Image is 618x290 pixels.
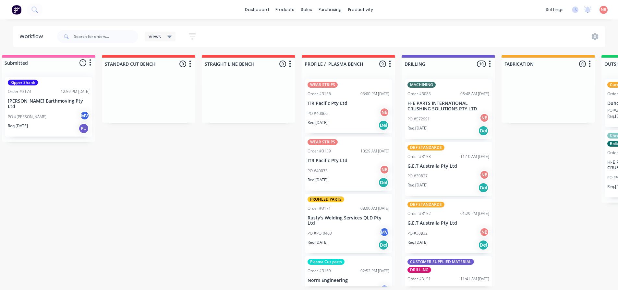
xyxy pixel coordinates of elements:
[8,98,90,109] p: [PERSON_NAME] Earthmoving Pty Ltd
[407,82,436,88] div: MACHINING
[308,158,389,163] p: ITR Pacific Pty Ltd
[407,259,474,265] div: CUSTOMER SUPPLIED MATERIAL
[149,33,161,40] span: Views
[308,82,338,88] div: WEAR STRIPS
[305,79,392,133] div: WEAR STRIPSOrder #315603:00 PM [DATE]ITR Pacific Pty LtdPO #40066NBReq.[DATE]Del
[478,126,489,136] div: Del
[308,139,338,145] div: WEAR STRIPS
[308,240,328,245] p: Req. [DATE]
[8,114,46,120] p: PO #[PERSON_NAME]
[315,5,345,15] div: purchasing
[308,215,389,226] p: Rusty's Welding Services QLD Pty Ltd
[74,30,138,43] input: Search for orders...
[407,163,489,169] p: G.E.T Australia Pty Ltd
[308,268,331,274] div: Order #3169
[308,206,331,211] div: Order #3171
[308,168,328,174] p: PO #40073
[308,148,331,154] div: Order #3159
[380,227,389,237] div: MV
[380,165,389,174] div: NB
[478,183,489,193] div: Del
[460,211,489,217] div: 01:29 PM [DATE]
[305,194,392,253] div: PROFILED PARTSOrder #317108:00 AM [DATE]Rusty's Welding Services QLD Pty LtdPO #PO-0463MVReq.[DAT...
[478,240,489,250] div: Del
[407,211,431,217] div: Order #3152
[405,79,492,139] div: MACHININGOrder #308308:48 AM [DATE]H-E PARTS INTERNATIONAL CRUSHING SOLUTIONS PTY LTDPO #572991NB...
[407,220,489,226] p: G.E.T Australia Pty Ltd
[305,137,392,191] div: WEAR STRIPSOrder #315910:29 AM [DATE]ITR Pacific Pty LtdPO #40073NBReq.[DATE]Del
[308,120,328,126] p: Req. [DATE]
[407,230,428,236] p: PO #30832
[308,196,344,202] div: PROFILED PARTS
[8,89,31,95] div: Order #3173
[61,89,90,95] div: 12:59 PM [DATE]
[542,5,567,15] div: settings
[345,5,376,15] div: productivity
[5,77,92,137] div: Ripper ShankOrder #317312:59 PM [DATE][PERSON_NAME] Earthmoving Pty LtdPO #[PERSON_NAME]MVReq.[DA...
[407,202,444,207] div: DBF STANDARDS
[479,227,489,237] div: NB
[8,80,38,85] div: Ripper Shank
[405,142,492,196] div: DBF STANDARDSOrder #315311:10 AM [DATE]G.E.T Australia Pty LtdPO #30827NBReq.[DATE]Del
[407,173,428,179] p: PO #30827
[380,107,389,117] div: NB
[308,177,328,183] p: Req. [DATE]
[378,240,389,250] div: Del
[407,91,431,97] div: Order #3083
[242,5,272,15] a: dashboard
[460,154,489,160] div: 11:10 AM [DATE]
[405,199,492,253] div: DBF STANDARDSOrder #315201:29 PM [DATE]G.E.T Australia Pty LtdPO #30832NBReq.[DATE]Del
[80,111,90,120] div: MV
[407,101,489,112] p: H-E PARTS INTERNATIONAL CRUSHING SOLUTIONS PTY LTD
[378,177,389,188] div: Del
[407,240,428,245] p: Req. [DATE]
[308,111,328,117] p: PO #40066
[360,148,389,154] div: 10:29 AM [DATE]
[308,259,345,265] div: Plasma Cut parts
[378,120,389,130] div: Del
[360,91,389,97] div: 03:00 PM [DATE]
[308,230,332,236] p: PO #PO-0463
[12,5,21,15] img: Factory
[360,268,389,274] div: 02:52 PM [DATE]
[360,206,389,211] div: 08:00 AM [DATE]
[460,91,489,97] div: 08:48 AM [DATE]
[407,125,428,131] p: Req. [DATE]
[407,182,428,188] p: Req. [DATE]
[308,278,389,283] p: Norm Engineering
[407,154,431,160] div: Order #3153
[272,5,297,15] div: products
[407,116,430,122] p: PO #572991
[308,101,389,106] p: ITR Pacific Pty Ltd
[8,123,28,129] p: Req. [DATE]
[79,123,89,134] div: PU
[479,170,489,180] div: NB
[479,113,489,123] div: NB
[297,5,315,15] div: sales
[308,91,331,97] div: Order #3156
[460,276,489,282] div: 11:41 AM [DATE]
[19,33,46,40] div: Workflow
[407,276,431,282] div: Order #3151
[407,267,431,273] div: DRILLING
[407,145,444,151] div: DBF STANDARDS
[601,7,606,13] span: NB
